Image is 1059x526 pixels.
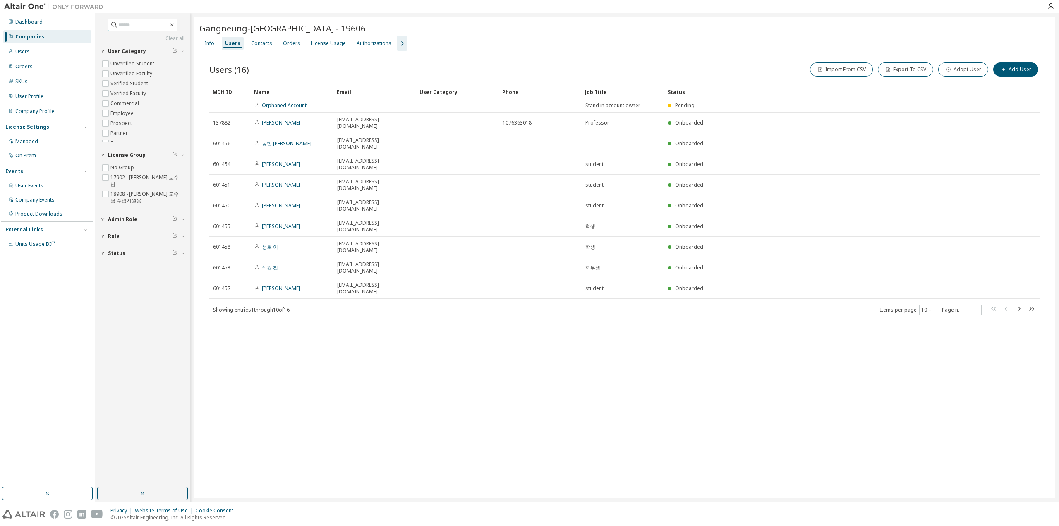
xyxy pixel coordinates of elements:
[262,102,307,109] a: Orphaned Account
[64,510,72,519] img: instagram.svg
[225,40,240,47] div: Users
[502,85,578,98] div: Phone
[110,514,238,521] p: © 2025 Altair Engineering, Inc. All Rights Reserved.
[810,62,873,77] button: Import From CSV
[110,507,135,514] div: Privacy
[262,161,300,168] a: [PERSON_NAME]
[4,2,108,11] img: Altair One
[199,22,366,34] span: Gangneung-[GEOGRAPHIC_DATA] - 19606
[101,146,184,164] button: License Group
[15,152,36,159] div: On Prem
[2,510,45,519] img: altair_logo.svg
[110,89,148,98] label: Verified Faculty
[110,128,129,138] label: Partner
[262,223,300,230] a: [PERSON_NAME]
[585,182,604,188] span: student
[50,510,59,519] img: facebook.svg
[880,305,934,315] span: Items per page
[675,161,703,168] span: Onboarded
[337,282,412,295] span: [EMAIL_ADDRESS][DOMAIN_NAME]
[419,85,496,98] div: User Category
[101,42,184,60] button: User Category
[878,62,933,77] button: Export To CSV
[675,243,703,250] span: Onboarded
[262,140,311,147] a: 동현 [PERSON_NAME]
[110,173,184,189] label: 17902 - [PERSON_NAME] 교수님
[91,510,103,519] img: youtube.svg
[675,223,703,230] span: Onboarded
[172,250,177,257] span: Clear filter
[675,202,703,209] span: Onboarded
[311,40,346,47] div: License Usage
[110,108,135,118] label: Employee
[110,79,150,89] label: Verified Student
[101,244,184,262] button: Status
[357,40,391,47] div: Authorizations
[172,152,177,159] span: Clear filter
[213,120,230,126] span: 137882
[110,138,122,148] label: Trial
[213,306,290,313] span: Showing entries 1 through 10 of 16
[262,264,278,271] a: 석원 전
[108,250,125,257] span: Status
[585,85,661,98] div: Job Title
[213,202,230,209] span: 601450
[15,138,38,145] div: Managed
[585,264,600,271] span: 학부생
[585,120,609,126] span: Professor
[675,119,703,126] span: Onboarded
[675,102,695,109] span: Pending
[110,118,134,128] label: Prospect
[15,63,33,70] div: Orders
[283,40,300,47] div: Orders
[213,285,230,292] span: 601457
[15,197,55,203] div: Company Events
[110,98,141,108] label: Commercial
[110,189,184,206] label: 18908 - [PERSON_NAME] 교수님 수업지원용
[209,64,249,75] span: Users (16)
[668,85,990,98] div: Status
[172,233,177,240] span: Clear filter
[254,85,330,98] div: Name
[251,40,272,47] div: Contacts
[337,261,412,274] span: [EMAIL_ADDRESS][DOMAIN_NAME]
[921,307,932,313] button: 10
[262,181,300,188] a: [PERSON_NAME]
[213,223,230,230] span: 601455
[337,240,412,254] span: [EMAIL_ADDRESS][DOMAIN_NAME]
[15,183,43,189] div: User Events
[262,243,278,250] a: 성호 이
[77,510,86,519] img: linkedin.svg
[213,85,247,98] div: MDH ID
[262,285,300,292] a: [PERSON_NAME]
[585,161,604,168] span: student
[101,227,184,245] button: Role
[585,202,604,209] span: student
[15,211,62,217] div: Product Downloads
[15,78,28,85] div: SKUs
[110,59,156,69] label: Unverified Student
[585,223,595,230] span: 학생
[213,140,230,147] span: 601456
[213,244,230,250] span: 601458
[585,102,640,109] span: Stand in account owner
[15,19,43,25] div: Dashboard
[135,507,196,514] div: Website Terms of Use
[262,119,300,126] a: [PERSON_NAME]
[5,226,43,233] div: External Links
[213,161,230,168] span: 601454
[337,178,412,192] span: [EMAIL_ADDRESS][DOMAIN_NAME]
[5,124,49,130] div: License Settings
[675,285,703,292] span: Onboarded
[585,285,604,292] span: student
[675,264,703,271] span: Onboarded
[337,85,413,98] div: Email
[108,48,146,55] span: User Category
[108,216,137,223] span: Admin Role
[15,93,43,100] div: User Profile
[337,137,412,150] span: [EMAIL_ADDRESS][DOMAIN_NAME]
[15,240,56,247] span: Units Usage BI
[101,210,184,228] button: Admin Role
[101,35,184,42] a: Clear all
[196,507,238,514] div: Cookie Consent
